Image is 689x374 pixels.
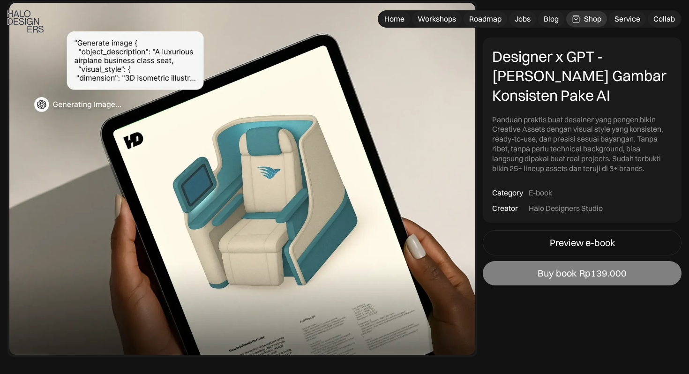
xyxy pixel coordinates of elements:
div: Designer x GPT - [PERSON_NAME] Gambar Konsisten Pake AI [492,47,672,105]
div: Blog [544,14,559,24]
a: Home [379,11,410,27]
a: Shop [566,11,607,27]
a: Collab [648,11,681,27]
div: Halo Designers Studio [529,203,603,213]
div: Roadmap [469,14,502,24]
div: Creator [492,203,518,213]
div: Service [614,14,640,24]
div: Workshops [418,14,456,24]
a: Jobs [509,11,536,27]
div: Panduan praktis buat desainer yang pengen bikin Creative Assets dengan visual style yang konsiste... [492,115,672,173]
div: Collab [653,14,675,24]
a: Service [609,11,646,27]
div: Shop [584,14,601,24]
a: Roadmap [464,11,507,27]
div: Rp139.000 [579,268,627,279]
div: Jobs [515,14,531,24]
div: Home [384,14,404,24]
div: Category [492,188,523,198]
a: Preview e-book [483,230,682,255]
a: Buy bookRp139.000 [483,261,682,285]
div: Buy book [538,268,577,279]
a: Blog [538,11,564,27]
div: Preview e-book [550,237,615,248]
a: Workshops [412,11,462,27]
div: E-book [529,188,552,198]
